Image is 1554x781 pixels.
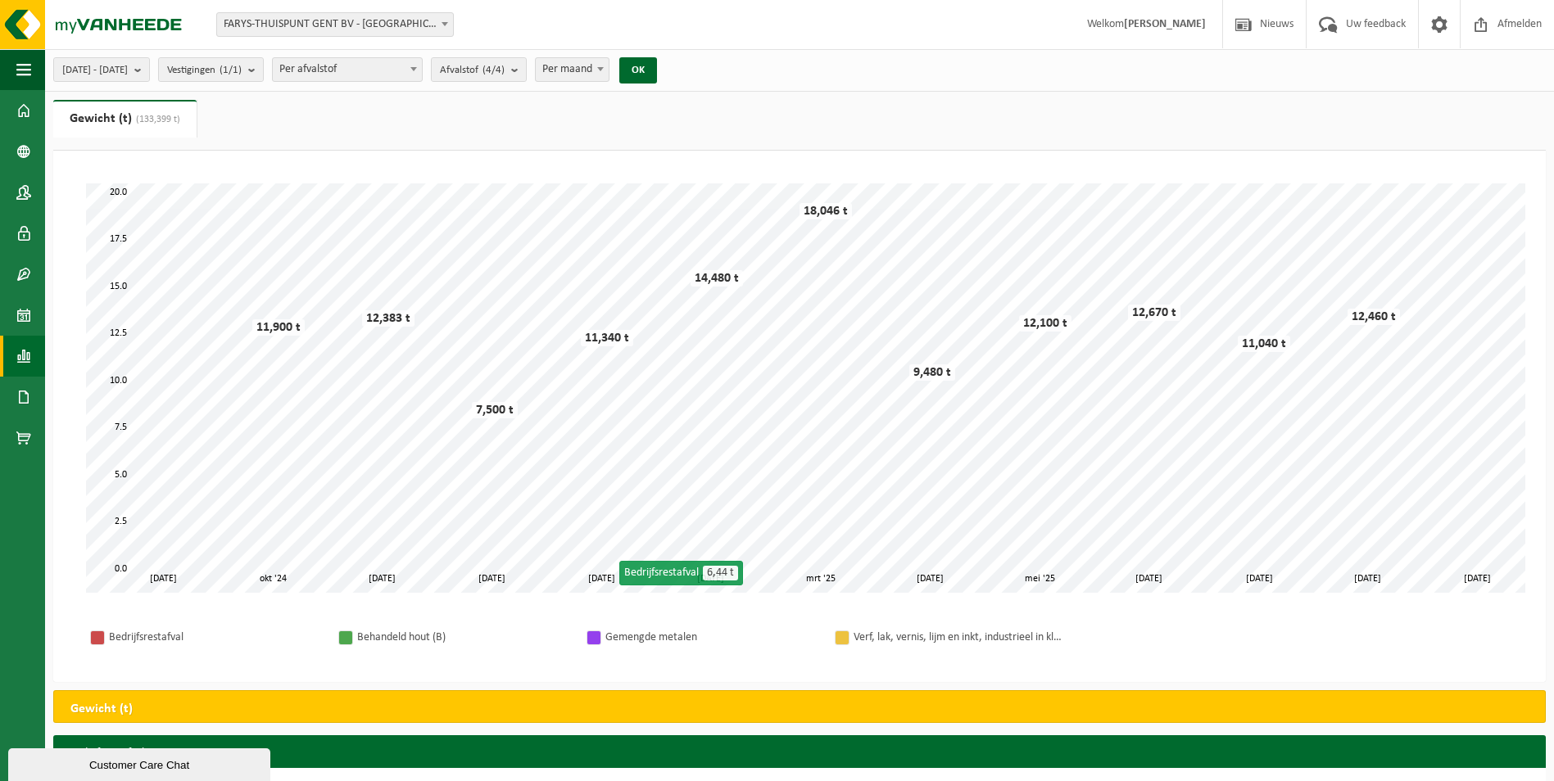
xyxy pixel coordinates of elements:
h2: Gewicht (t) [54,691,149,727]
span: [DATE] - [DATE] [62,58,128,83]
div: 12,100 t [1019,315,1071,332]
div: Gemengde metalen [605,627,818,648]
div: Bedrijfsrestafval [619,561,743,585]
button: Afvalstof(4/4) [431,57,527,82]
div: 12,383 t [362,310,415,327]
div: Bedrijfsrestafval [109,627,322,648]
div: 7,500 t [472,402,518,418]
div: 11,340 t [581,330,633,346]
div: Behandeld hout (B) [357,627,570,648]
button: OK [619,57,657,84]
a: Gewicht (t) [53,100,197,138]
div: 11,040 t [1238,336,1290,352]
div: 12,460 t [1348,309,1400,325]
span: 6,44 t [703,566,738,580]
div: 11,900 t [252,319,305,336]
div: 9,480 t [909,364,955,381]
span: FARYS-THUISPUNT GENT BV - MARIAKERKE [216,12,454,37]
span: (133,399 t) [132,115,180,124]
div: 14,480 t [691,270,743,287]
count: (1/1) [220,65,242,75]
iframe: chat widget [8,745,274,781]
span: Per maand [535,57,609,82]
div: Verf, lak, vernis, lijm en inkt, industrieel in kleinverpakking [854,627,1067,648]
div: 18,046 t [800,203,852,219]
span: Per afvalstof [272,57,423,82]
span: Afvalstof [440,58,505,83]
strong: [PERSON_NAME] [1124,18,1206,30]
div: 12,670 t [1128,305,1180,321]
h3: Bedrijfsrestafval [53,735,1546,771]
span: Per maand [536,58,609,81]
count: (4/4) [483,65,505,75]
button: [DATE] - [DATE] [53,57,150,82]
span: Per afvalstof [273,58,422,81]
span: Vestigingen [167,58,242,83]
span: FARYS-THUISPUNT GENT BV - MARIAKERKE [217,13,453,36]
button: Vestigingen(1/1) [158,57,264,82]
